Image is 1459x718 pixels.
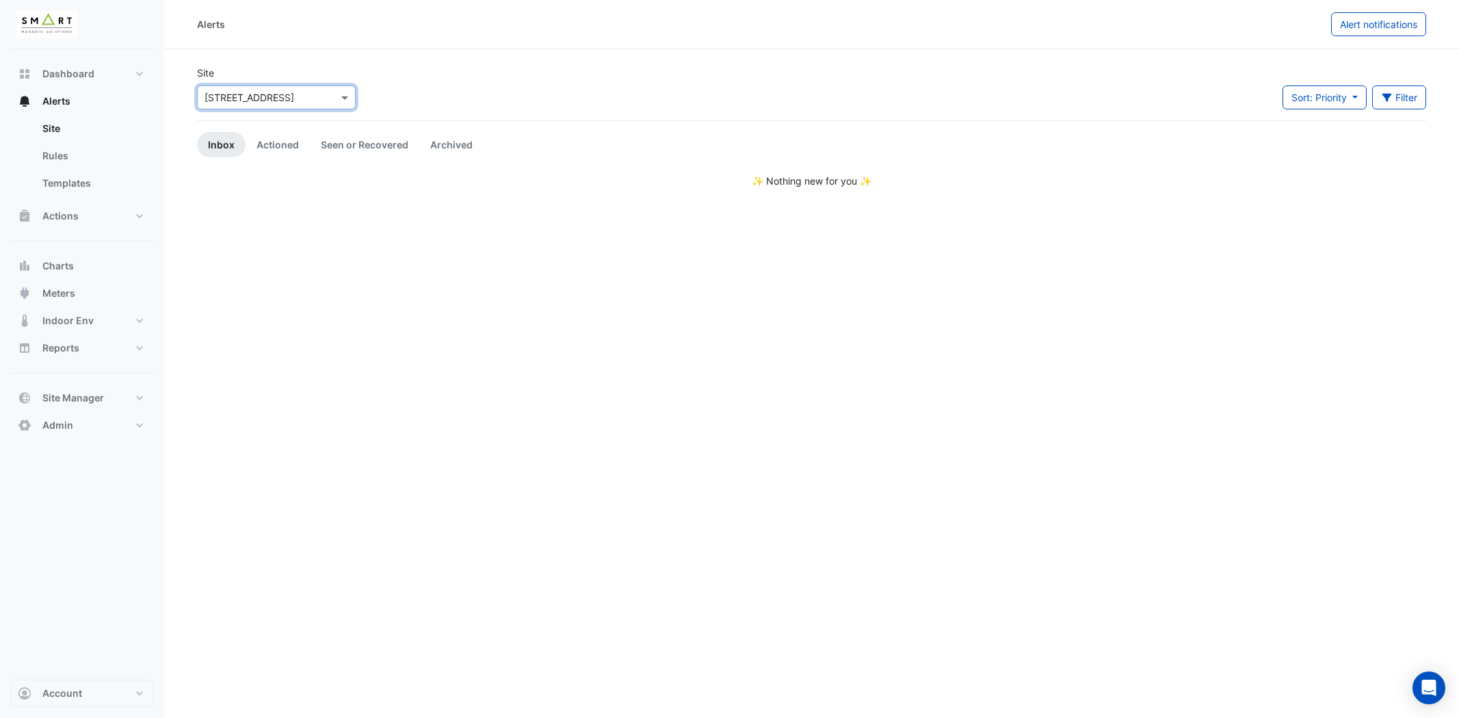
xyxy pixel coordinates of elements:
[31,170,153,197] a: Templates
[1340,18,1417,30] span: Alert notifications
[310,132,419,157] a: Seen or Recovered
[42,259,74,273] span: Charts
[18,418,31,432] app-icon: Admin
[16,11,78,38] img: Company Logo
[1372,85,1427,109] button: Filter
[419,132,484,157] a: Archived
[11,280,153,307] button: Meters
[11,680,153,707] button: Account
[11,412,153,439] button: Admin
[31,142,153,170] a: Rules
[18,94,31,108] app-icon: Alerts
[246,132,310,157] a: Actioned
[18,287,31,300] app-icon: Meters
[31,115,153,142] a: Site
[1412,672,1445,704] div: Open Intercom Messenger
[42,418,73,432] span: Admin
[18,209,31,223] app-icon: Actions
[42,94,70,108] span: Alerts
[18,341,31,355] app-icon: Reports
[42,687,82,700] span: Account
[11,307,153,334] button: Indoor Env
[11,202,153,230] button: Actions
[197,132,246,157] a: Inbox
[42,209,79,223] span: Actions
[18,391,31,405] app-icon: Site Manager
[42,391,104,405] span: Site Manager
[1283,85,1367,109] button: Sort: Priority
[42,67,94,81] span: Dashboard
[1291,92,1347,103] span: Sort: Priority
[42,314,94,328] span: Indoor Env
[42,287,75,300] span: Meters
[11,60,153,88] button: Dashboard
[197,17,225,31] div: Alerts
[18,259,31,273] app-icon: Charts
[11,252,153,280] button: Charts
[11,334,153,362] button: Reports
[1331,12,1426,36] button: Alert notifications
[18,67,31,81] app-icon: Dashboard
[18,314,31,328] app-icon: Indoor Env
[197,66,214,80] label: Site
[42,341,79,355] span: Reports
[11,115,153,202] div: Alerts
[11,88,153,115] button: Alerts
[11,384,153,412] button: Site Manager
[197,174,1426,188] div: ✨ Nothing new for you ✨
